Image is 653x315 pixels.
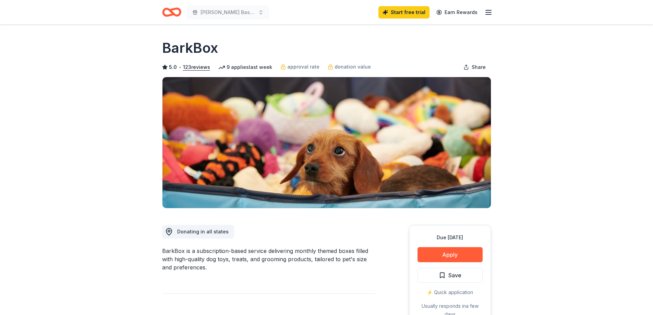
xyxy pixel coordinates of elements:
[201,8,255,16] span: [PERSON_NAME] Basketball BINGO Night
[183,63,210,71] button: 123reviews
[162,247,376,271] div: BarkBox is a subscription-based service delivering monthly themed boxes filled with high-quality ...
[162,77,491,208] img: Image for BarkBox
[218,63,272,71] div: 9 applies last week
[328,63,371,71] a: donation value
[432,6,482,19] a: Earn Rewards
[335,63,371,71] span: donation value
[458,60,491,74] button: Share
[169,63,177,71] span: 5.0
[418,247,483,262] button: Apply
[179,64,181,70] span: •
[162,38,218,58] h1: BarkBox
[448,271,461,280] span: Save
[378,6,430,19] a: Start free trial
[418,233,483,242] div: Due [DATE]
[287,63,319,71] span: approval rate
[418,288,483,296] div: ⚡️ Quick application
[418,268,483,283] button: Save
[162,4,181,20] a: Home
[280,63,319,71] a: approval rate
[177,229,229,234] span: Donating in all states
[187,5,269,19] button: [PERSON_NAME] Basketball BINGO Night
[472,63,486,71] span: Share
